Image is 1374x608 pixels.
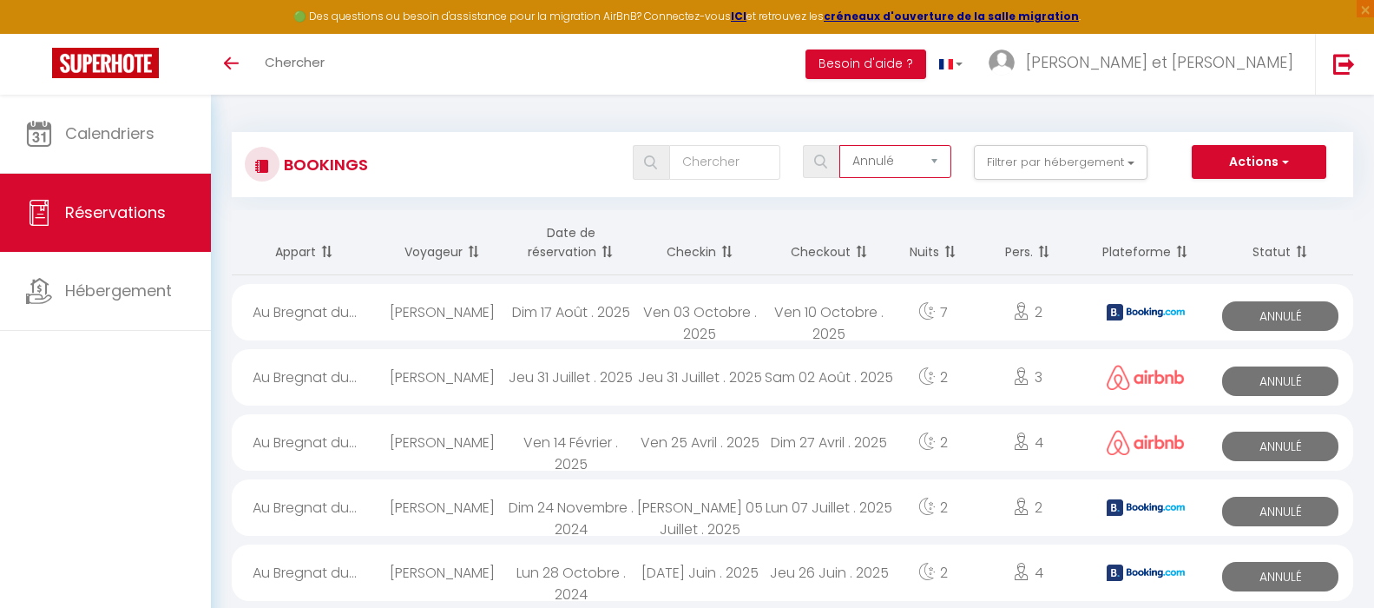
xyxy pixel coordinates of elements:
[669,145,781,180] input: Chercher
[635,210,765,275] th: Sort by checkin
[1026,51,1293,73] span: [PERSON_NAME] et [PERSON_NAME]
[65,280,172,301] span: Hébergement
[972,210,1084,275] th: Sort by people
[1207,210,1353,275] th: Sort by status
[252,34,338,95] a: Chercher
[279,145,368,184] h3: Bookings
[52,48,159,78] img: Super Booking
[507,210,636,275] th: Sort by booking date
[1084,210,1207,275] th: Sort by channel
[824,9,1079,23] a: créneaux d'ouverture de la salle migration
[65,202,166,223] span: Réservations
[893,210,971,275] th: Sort by nights
[989,50,1015,76] img: ...
[65,122,154,144] span: Calendriers
[765,210,894,275] th: Sort by checkout
[378,210,507,275] th: Sort by guest
[974,145,1147,180] button: Filtrer par hébergement
[805,50,926,79] button: Besoin d'aide ?
[1192,145,1325,180] button: Actions
[731,9,746,23] a: ICI
[14,7,66,59] button: Ouvrir le widget de chat LiveChat
[1300,530,1361,595] iframe: Chat
[265,53,325,71] span: Chercher
[232,210,378,275] th: Sort by rentals
[1333,53,1355,75] img: logout
[976,34,1315,95] a: ... [PERSON_NAME] et [PERSON_NAME]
